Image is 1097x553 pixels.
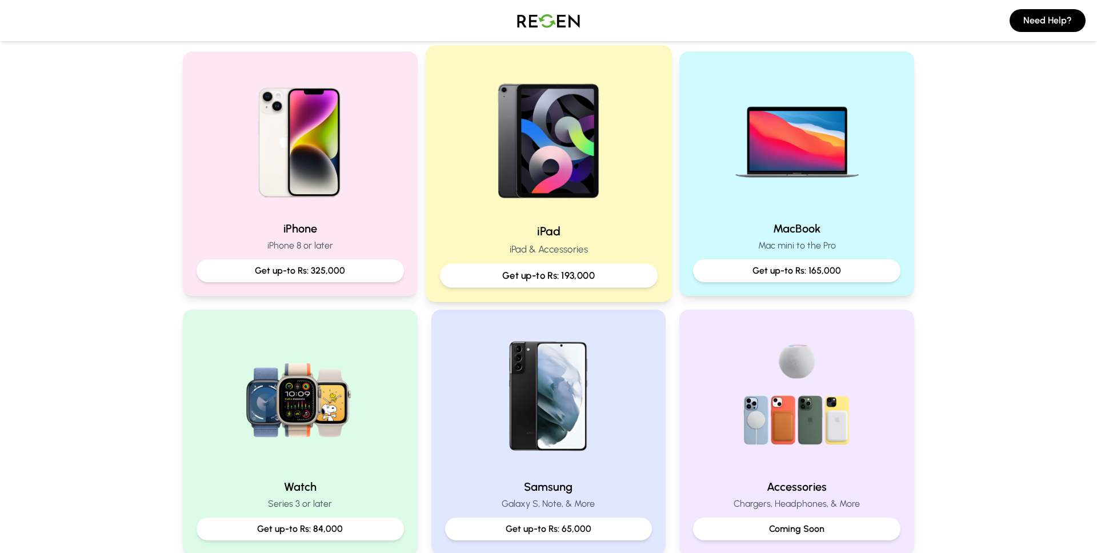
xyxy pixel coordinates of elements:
img: Watch [227,323,373,470]
h2: iPad [440,223,658,239]
p: Coming Soon [702,522,891,536]
p: Galaxy S, Note, & More [445,497,652,511]
h2: Samsung [445,479,652,495]
p: Series 3 or later [197,497,404,511]
h2: Accessories [693,479,900,495]
img: iPad [472,60,626,214]
p: Mac mini to the Pro [693,239,900,253]
h2: Watch [197,479,404,495]
h2: iPhone [197,221,404,237]
img: Accessories [724,323,870,470]
p: Chargers, Headphones, & More [693,497,900,511]
p: iPad & Accessories [440,242,658,257]
p: Get up-to Rs: 193,000 [449,269,647,283]
p: Get up-to Rs: 84,000 [206,522,395,536]
p: Get up-to Rs: 165,000 [702,264,891,278]
img: MacBook [724,65,870,211]
img: Samsung [475,323,622,470]
img: Logo [509,5,588,37]
img: iPhone [227,65,373,211]
p: iPhone 8 or later [197,239,404,253]
p: Get up-to Rs: 325,000 [206,264,395,278]
h2: MacBook [693,221,900,237]
button: Need Help? [1010,9,1086,32]
p: Get up-to Rs: 65,000 [454,522,643,536]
